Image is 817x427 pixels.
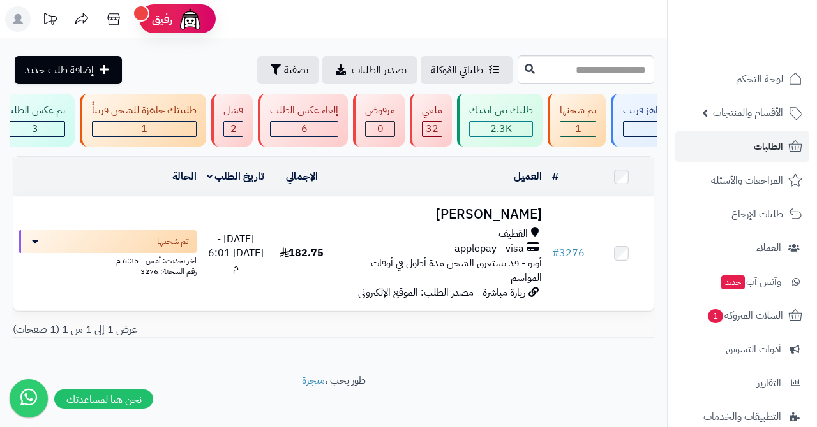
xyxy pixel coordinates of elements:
[703,408,781,426] span: التطبيقات والخدمات
[675,266,809,297] a: وآتس آبجديد
[19,253,197,266] div: اخر تحديث: أمس - 6:35 م
[371,256,542,286] span: أوتو - قد يستغرق الشحن مدة أطول في أوقات المواسم
[34,6,66,35] a: تحديثات المنصة
[675,131,809,162] a: الطلبات
[255,94,350,147] a: إلغاء عكس الطلب 6
[230,121,237,136] span: 2
[3,322,334,337] div: عرض 1 إلى 1 من 1 (1 صفحات)
[257,56,319,84] button: تصفية
[736,70,783,88] span: لوحة التحكم
[675,334,809,365] a: أدوات التسويق
[422,103,442,118] div: ملغي
[675,165,809,196] a: المراجعات والأسئلة
[675,233,809,263] a: العملاء
[552,245,585,261] a: #3276
[469,103,533,118] div: طلبك بين ايديك
[454,94,545,147] a: طلبك بين ايديك 2.3K
[707,307,783,324] span: السلات المتروكة
[284,62,308,78] span: تصفية
[157,235,189,248] span: تم شحنها
[560,103,596,118] div: تم شحنها
[93,122,196,136] div: 1
[280,245,324,261] span: 182.75
[352,62,407,78] span: تصدير الطلبات
[608,94,737,147] a: طلبك راح يكون جاهز قريب 6
[152,11,172,27] span: رفيق
[77,94,209,147] a: طلبيتك جاهزة للشحن قريباً 1
[223,103,243,118] div: فشل
[339,207,542,222] h3: [PERSON_NAME]
[286,169,318,184] a: الإجمالي
[552,245,559,261] span: #
[454,242,524,256] span: applepay - visa
[431,62,483,78] span: طلباتي المُوكلة
[350,94,407,147] a: مرفوض 0
[407,94,454,147] a: ملغي 32
[426,121,438,136] span: 32
[726,340,781,358] span: أدوات التسويق
[15,56,122,84] a: إضافة طلب جديد
[545,94,608,147] a: تم شحنها 1
[490,121,512,136] span: 2.3K
[25,62,94,78] span: إضافة طلب جديد
[757,374,781,392] span: التقارير
[32,121,38,136] span: 3
[209,94,255,147] a: فشل 2
[575,121,581,136] span: 1
[675,64,809,94] a: لوحة التحكم
[623,103,724,118] div: طلبك راح يكون جاهز قريب
[713,104,783,122] span: الأقسام والمنتجات
[731,205,783,223] span: طلبات الإرجاع
[301,121,308,136] span: 6
[675,199,809,229] a: طلبات الإرجاع
[141,121,147,136] span: 1
[177,6,203,32] img: ai-face.png
[5,122,64,136] div: 3
[271,122,338,136] div: 6
[207,169,265,184] a: تاريخ الطلب
[358,285,525,300] span: زيارة مباشرة - مصدر الطلب: الموقع الإلكتروني
[172,169,197,184] a: الحالة
[721,275,745,289] span: جديد
[708,309,723,323] span: 1
[92,103,197,118] div: طلبيتك جاهزة للشحن قريباً
[711,171,783,189] span: المراجعات والأسئلة
[377,121,384,136] span: 0
[302,373,325,388] a: متجرة
[720,273,781,291] span: وآتس آب
[560,122,596,136] div: 1
[4,103,65,118] div: تم عكس الطلب
[140,266,197,277] span: رقم الشحنة: 3276
[675,368,809,398] a: التقارير
[514,169,542,184] a: العميل
[470,122,532,136] div: 2307
[754,138,783,156] span: الطلبات
[552,169,558,184] a: #
[224,122,243,136] div: 2
[208,231,264,276] span: [DATE] - [DATE] 6:01 م
[421,56,513,84] a: طلباتي المُوكلة
[366,122,394,136] div: 0
[624,122,724,136] div: 6
[270,103,338,118] div: إلغاء عكس الطلب
[756,239,781,257] span: العملاء
[675,300,809,331] a: السلات المتروكة1
[423,122,442,136] div: 32
[322,56,417,84] a: تصدير الطلبات
[498,227,528,242] span: القطيف
[365,103,395,118] div: مرفوض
